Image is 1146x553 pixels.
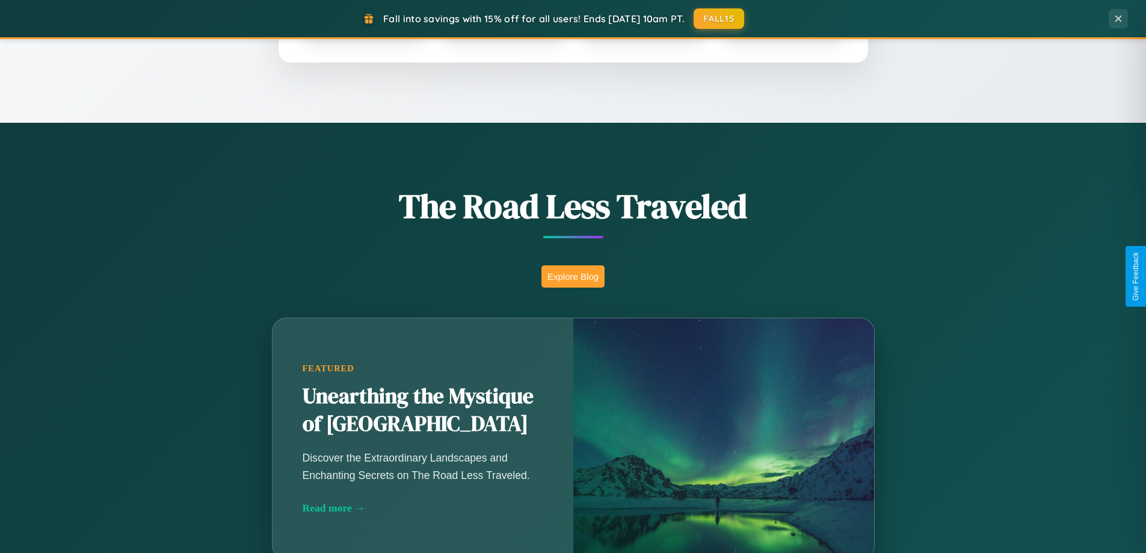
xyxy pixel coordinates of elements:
h2: Unearthing the Mystique of [GEOGRAPHIC_DATA] [303,383,543,438]
button: FALL15 [694,8,744,29]
div: Featured [303,363,543,374]
div: Read more → [303,502,543,514]
button: Explore Blog [541,265,605,288]
span: Fall into savings with 15% off for all users! Ends [DATE] 10am PT. [383,13,685,25]
p: Discover the Extraordinary Landscapes and Enchanting Secrets on The Road Less Traveled. [303,450,543,483]
h1: The Road Less Traveled [212,183,934,229]
div: Give Feedback [1132,252,1140,301]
